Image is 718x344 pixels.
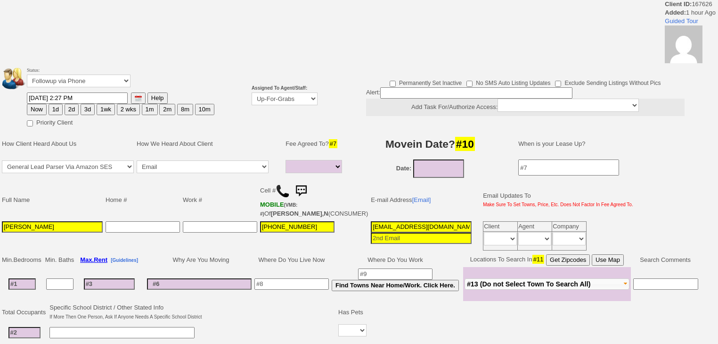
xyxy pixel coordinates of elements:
[48,302,203,323] td: Specific School District / Other Stated Info
[353,135,508,152] h3: Movein Date?
[390,81,396,87] input: Permanently Set Inactive
[84,278,135,290] input: #3
[181,180,259,220] td: Work #
[111,258,138,263] b: [Guidelines]
[366,99,685,116] center: Add Task For/Authorize Access:
[631,253,700,267] td: Search Comments
[555,76,661,87] label: Exclude Sending Listings Without Pics
[366,87,685,116] div: Alert:
[0,180,104,220] td: Full Name
[509,130,700,158] td: When is your Lease Up?
[483,222,518,232] td: Client
[260,201,284,208] font: MOBILE
[371,221,472,233] input: 1st Email - Question #0
[332,280,459,291] button: Find Towns Near Home/Work. Click Here.
[483,202,633,207] font: Make Sure To Set Towns, Price, Etc. Does Not Factor In Fee Agreed To.
[65,104,79,115] button: 2d
[8,327,41,338] input: #2
[27,116,73,127] label: Priority Client
[252,85,307,91] b: Assigned To Agent/Staff:
[396,165,412,172] b: Date:
[467,280,591,288] span: #13 (Do not Select Town To Search All)
[371,233,472,244] input: 2nd Email
[390,76,462,87] label: Permanently Set Inactive
[142,104,158,115] button: 1m
[369,180,473,220] td: E-mail Address
[104,180,181,220] td: Home #
[44,253,75,267] td: Min. Baths
[592,254,624,266] button: Use Map
[665,0,692,8] b: Client ID:
[49,314,202,319] font: If More Then One Person, Ask If Anyone Needs A Specific School District
[466,81,473,87] input: No SMS Auto Listing Updates
[476,180,635,220] td: Email Updates To
[27,104,47,115] button: Now
[276,184,290,198] img: call.png
[455,137,475,151] span: #10
[0,302,48,323] td: Total Occupants
[260,201,297,217] b: T-Mobile USA, Inc.
[27,120,33,126] input: Priority Client
[94,256,107,263] span: Rent
[0,130,135,158] td: How Client Heard About Us
[254,278,329,290] input: #8
[337,302,368,323] td: Has Pets
[195,104,214,115] button: 10m
[665,17,698,25] a: Guided Tour
[271,210,328,217] b: [PERSON_NAME],N
[665,25,702,63] img: 32c4e39ed689637792131240799f5749
[2,68,31,89] img: people.png
[292,182,310,201] img: sms.png
[49,104,63,115] button: 1d
[135,95,142,102] img: [calendar icon]
[117,104,140,115] button: 2 wks
[135,130,279,158] td: How We Heard About Client
[665,9,686,16] b: Added:
[329,139,337,148] span: #7
[80,256,107,263] b: Max.
[111,256,138,263] a: [Guidelines]
[358,268,432,280] input: #9
[147,278,252,290] input: #6
[8,278,36,290] input: #1
[412,196,431,203] a: [Email]
[259,180,369,220] td: Cell # Of (CONSUMER)
[253,253,330,267] td: Where Do You Live Now
[14,256,41,263] span: Bedrooms
[284,130,346,158] td: Fee Agreed To?
[97,104,115,115] button: 1wk
[177,104,193,115] button: 8m
[159,104,175,115] button: 2m
[532,255,545,264] span: #11
[147,92,168,104] button: Help
[81,104,95,115] button: 3d
[546,254,590,266] button: Get Zipcodes
[465,278,629,290] button: #13 (Do not Select Town To Search All)
[552,222,587,232] td: Company
[518,159,619,176] input: #7
[518,222,552,232] td: Agent
[466,76,550,87] label: No SMS Auto Listing Updates
[0,253,44,267] td: Min.
[555,81,561,87] input: Exclude Sending Listings Without Pics
[330,253,460,267] td: Where Do You Work
[146,253,253,267] td: Why Are You Moving
[27,67,131,85] font: Status:
[470,256,624,263] nobr: Locations To Search In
